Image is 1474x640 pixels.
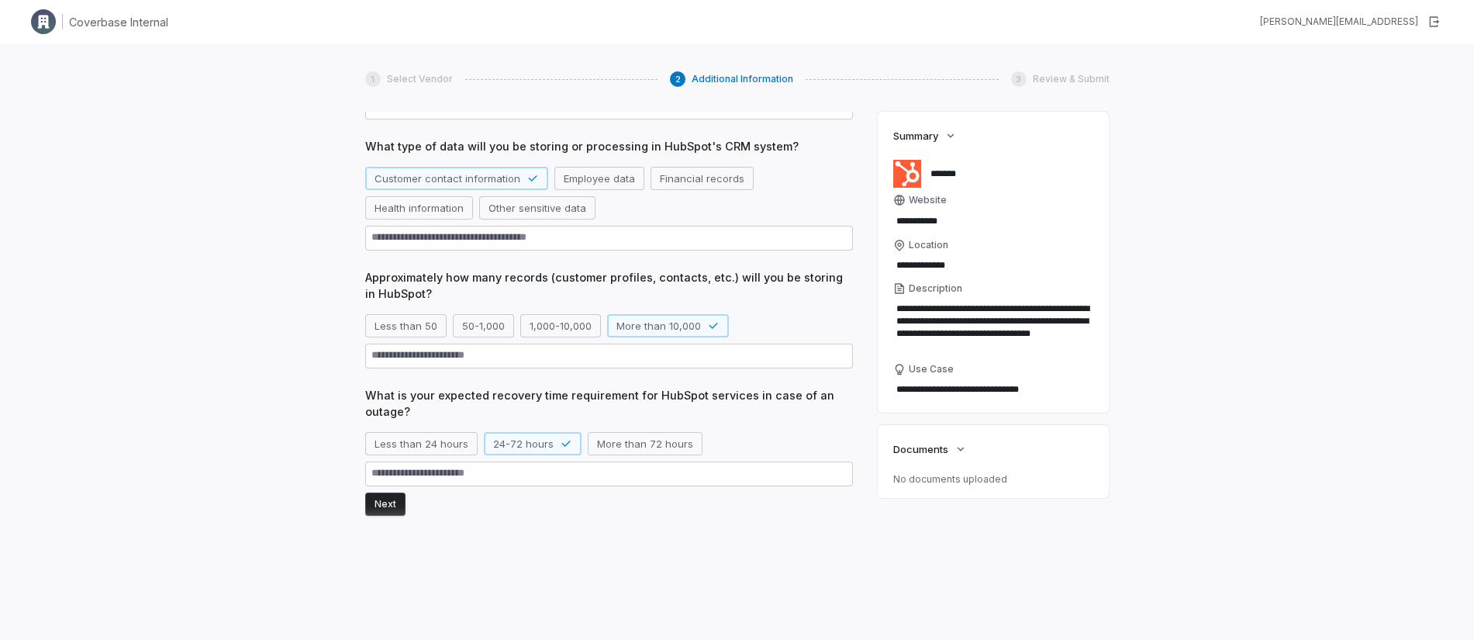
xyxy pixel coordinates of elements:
span: Website [909,194,947,206]
span: What type of data will you be storing or processing in HubSpot's CRM system? [365,138,853,154]
button: Summary [889,119,961,152]
span: Approximately how many records (customer profiles, contacts, etc.) will you be storing in HubSpot? [365,269,853,302]
button: Documents [889,433,972,465]
p: No documents uploaded [893,473,1094,486]
div: [PERSON_NAME][EMAIL_ADDRESS] [1260,16,1418,28]
span: Select Vendor [387,73,453,85]
button: Other sensitive data [479,196,595,220]
div: 3 [1011,71,1027,87]
span: Review & Submit [1033,73,1110,85]
span: Additional Information [692,73,793,85]
button: Employee data [554,167,644,190]
span: What is your expected recovery time requirement for HubSpot services in case of an outage? [365,387,853,420]
span: Documents [893,442,948,456]
span: Location [909,239,948,251]
button: Less than 50 [365,314,447,337]
span: Use Case [909,363,954,375]
div: 1 [365,71,381,87]
img: Clerk Logo [31,9,56,34]
button: More than 72 hours [588,432,702,455]
button: Customer contact information [365,167,548,190]
input: Location [893,254,1094,276]
textarea: Use Case [893,379,1094,400]
textarea: Description [893,298,1094,357]
div: 2 [670,71,685,87]
button: Financial records [651,167,754,190]
button: Health information [365,196,473,220]
input: Website [893,210,1068,232]
button: Next [365,493,406,516]
span: Summary [893,129,938,143]
button: 50-1,000 [453,314,514,337]
button: 1,000-10,000 [520,314,601,337]
h1: Coverbase Internal [69,14,168,30]
button: More than 10,000 [607,314,729,337]
button: Less than 24 hours [365,432,478,455]
button: 24-72 hours [484,432,582,455]
span: Description [909,282,962,295]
